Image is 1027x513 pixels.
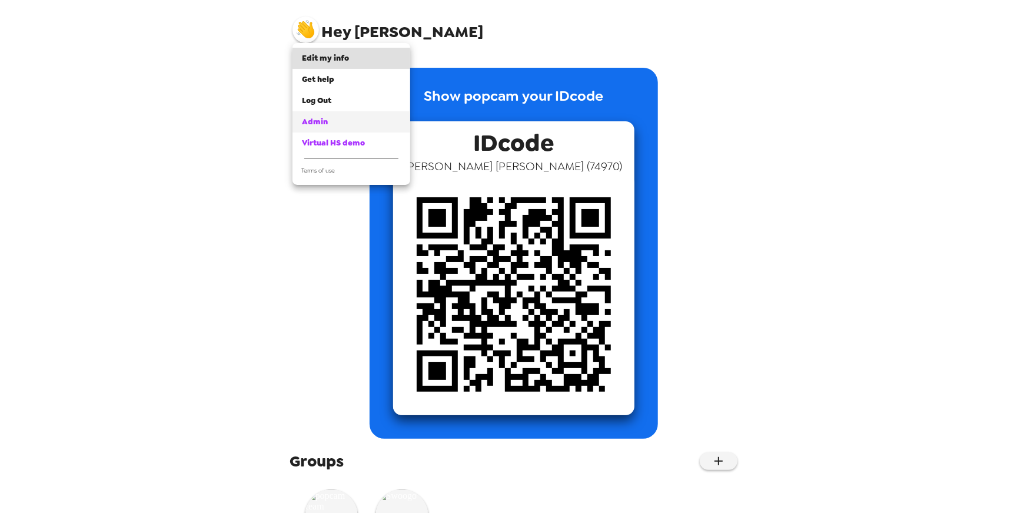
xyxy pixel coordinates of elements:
[302,74,334,84] span: Get help
[302,117,328,127] span: Admin
[302,53,349,63] span: Edit my info
[293,164,410,180] a: Terms of use
[302,95,331,105] span: Log Out
[301,167,335,174] span: Terms of use
[302,138,365,148] span: Virtual HS demo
